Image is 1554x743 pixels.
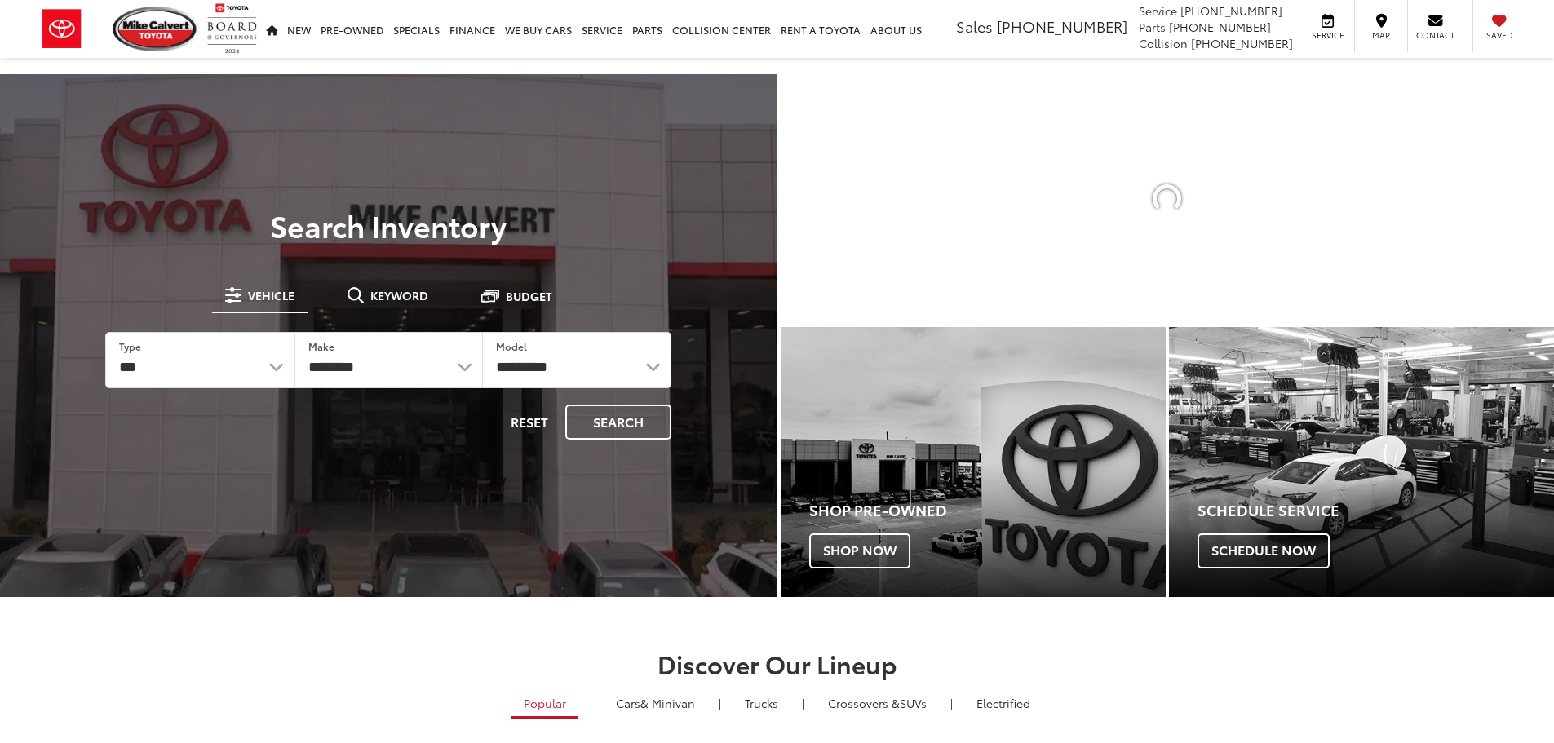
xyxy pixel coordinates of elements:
label: Make [308,339,334,353]
a: Popular [511,689,578,719]
h2: Discover Our Lineup [202,650,1353,677]
span: Budget [506,290,552,302]
h4: Schedule Service [1198,502,1554,519]
h4: Shop Pre-Owned [809,502,1166,519]
li: | [946,695,957,711]
div: Toyota [781,327,1166,597]
img: Mike Calvert Toyota [113,7,199,51]
label: Type [119,339,141,353]
a: Trucks [733,689,790,717]
span: Sales [956,15,993,37]
span: Contact [1416,29,1454,41]
span: Service [1309,29,1346,41]
span: Crossovers & [828,695,900,711]
span: [PHONE_NUMBER] [1169,19,1271,35]
li: | [715,695,725,711]
span: Saved [1481,29,1517,41]
span: [PHONE_NUMBER] [1191,35,1293,51]
span: Map [1363,29,1399,41]
span: [PHONE_NUMBER] [997,15,1127,37]
a: Schedule Service Schedule Now [1169,327,1554,597]
span: Schedule Now [1198,533,1330,568]
a: SUVs [816,689,939,717]
span: Service [1139,2,1177,19]
h3: Search Inventory [69,209,709,241]
span: & Minivan [640,695,695,711]
span: Collision [1139,35,1188,51]
a: Cars [604,689,707,717]
span: Keyword [370,290,428,301]
span: Vehicle [248,290,294,301]
span: [PHONE_NUMBER] [1180,2,1282,19]
button: Search [565,405,671,440]
span: Shop Now [809,533,910,568]
span: Parts [1139,19,1166,35]
div: Toyota [1169,327,1554,597]
label: Model [496,339,527,353]
li: | [586,695,596,711]
a: Electrified [964,689,1043,717]
a: Shop Pre-Owned Shop Now [781,327,1166,597]
button: Reset [497,405,562,440]
li: | [798,695,808,711]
